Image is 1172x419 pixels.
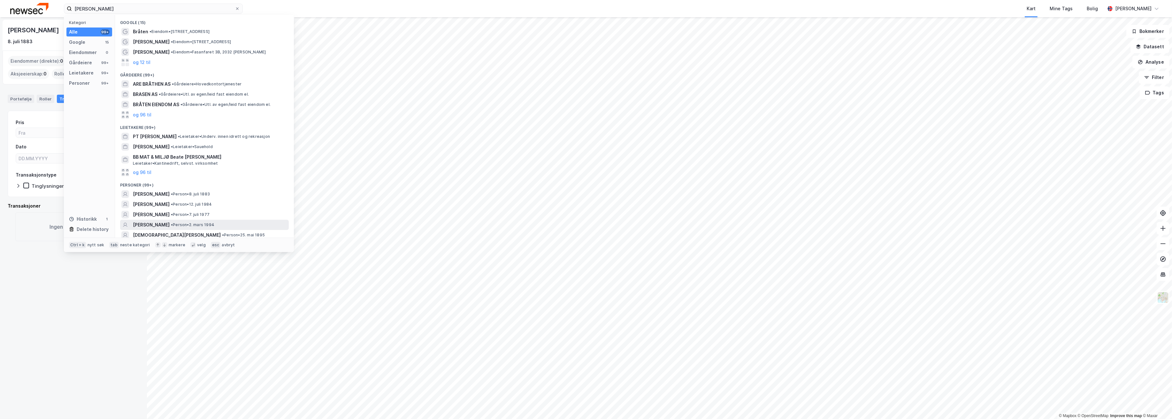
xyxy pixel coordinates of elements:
span: [PERSON_NAME] [133,143,170,151]
span: • [171,192,173,196]
span: Leietaker • Sauehold [171,144,213,149]
div: Roller : [52,69,74,79]
div: avbryt [222,242,235,248]
span: • [171,39,173,44]
div: 15 [104,40,110,45]
span: BB MAT & MILJØ Beate [PERSON_NAME] [133,153,286,161]
div: esc [211,242,221,248]
div: Tinglysninger [32,183,64,189]
span: Eiendom • Fasanfaret 3B, 2032 [PERSON_NAME] [171,50,266,55]
span: Eiendom • [STREET_ADDRESS] [149,29,210,34]
span: • [172,82,174,86]
span: BRÅTEN EIENDOM AS [133,101,179,108]
button: Datasett [1130,40,1169,53]
div: Gårdeiere [69,59,92,67]
iframe: Chat Widget [1140,388,1172,419]
div: nytt søk [88,242,104,248]
a: Mapbox [1059,414,1076,418]
div: Aksjeeierskap : [8,69,49,79]
span: [PERSON_NAME] [133,190,170,198]
div: Transaksjonstype [16,171,57,179]
span: Person • 7. juli 1977 [171,212,210,217]
div: Gårdeiere (99+) [115,67,294,79]
div: velg [197,242,206,248]
input: Fra [16,128,72,138]
div: Dato [16,143,27,151]
div: 99+ [101,70,110,75]
span: Eiendom • [STREET_ADDRESS] [171,39,231,44]
div: Mine Tags [1050,5,1073,12]
div: Pris [16,119,24,126]
span: [PERSON_NAME] [133,48,170,56]
span: ARE BRÅTHEN AS [133,80,171,88]
div: Delete history [77,225,109,233]
span: • [171,212,173,217]
a: Improve this map [1110,414,1142,418]
div: Personer [69,79,90,87]
div: Transaksjoner [57,95,93,103]
div: Kart [1027,5,1036,12]
div: 99+ [101,81,110,86]
span: • [171,144,173,149]
span: Bråten [133,28,148,36]
span: Gårdeiere • Utl. av egen/leid fast eiendom el. [180,102,271,107]
div: Eiendommer (direkte) : [8,56,66,66]
div: Personer (99+) [115,178,294,189]
div: 8. juli 1883 [8,38,33,45]
div: Alle [69,28,78,36]
div: [PERSON_NAME] [1115,5,1152,12]
button: Tags [1140,86,1169,99]
div: tab [109,242,119,248]
div: 99+ [101,60,110,65]
input: DD.MM.YYYY [16,154,72,163]
div: Leietakere [69,69,94,77]
div: [PERSON_NAME] [8,25,60,35]
button: og 96 til [133,169,151,176]
span: Gårdeiere • Utl. av egen/leid fast eiendom el. [159,92,249,97]
div: Leietakere (99+) [115,120,294,131]
button: Analyse [1132,56,1169,68]
input: Søk på adresse, matrikkel, gårdeiere, leietakere eller personer [72,4,235,13]
span: • [171,202,173,207]
div: markere [169,242,185,248]
span: [PERSON_NAME] [133,38,170,46]
button: Filter [1139,71,1169,84]
span: • [171,222,173,227]
span: [DEMOGRAPHIC_DATA][PERSON_NAME] [133,231,221,239]
span: Gårdeiere • Hovedkontortjenester [172,82,241,87]
div: Kontrollprogram for chat [1140,388,1172,419]
span: [PERSON_NAME] [133,221,170,229]
div: Historikk [69,215,97,223]
img: Z [1157,291,1169,304]
div: Google [69,38,85,46]
span: • [222,233,224,237]
span: • [159,92,161,97]
span: Person • 25. mai 1895 [222,233,265,238]
span: [PERSON_NAME] [133,211,170,218]
div: Transaksjoner [8,202,139,210]
span: • [180,102,182,107]
div: neste kategori [120,242,150,248]
button: Bokmerker [1126,25,1169,38]
button: og 96 til [133,111,151,119]
span: BRASEN AS [133,91,157,98]
div: Bolig [1087,5,1098,12]
span: Leietaker • Kantinedrift, selvst. virksomhet [133,161,218,166]
a: OpenStreetMap [1078,414,1109,418]
button: og 12 til [133,59,150,66]
div: Ingen transaksjoner [15,212,132,241]
span: Person • 2. mars 1994 [171,222,214,227]
img: newsec-logo.f6e21ccffca1b3a03d2d.png [10,3,49,14]
div: Google (15) [115,15,294,27]
span: • [171,50,173,54]
div: 0 [104,50,110,55]
div: 1 [104,217,110,222]
div: Ctrl + k [69,242,86,248]
span: • [149,29,151,34]
div: Roller [37,95,54,103]
span: Leietaker • Underv. innen idrett og rekreasjon [178,134,270,139]
span: PT [PERSON_NAME] [133,133,177,140]
span: 0 [43,70,47,78]
span: Person • 8. juli 1883 [171,192,210,197]
div: 99+ [101,29,110,35]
